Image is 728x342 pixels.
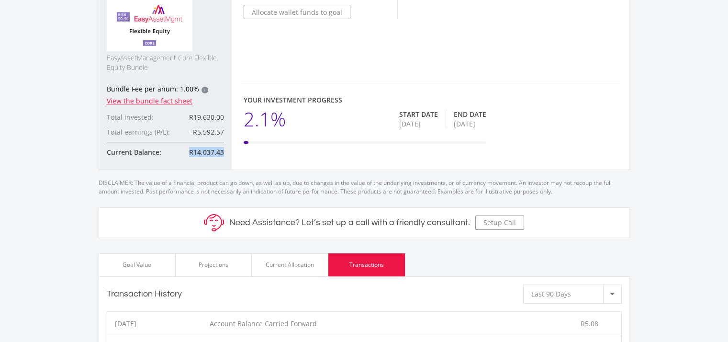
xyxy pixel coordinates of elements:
div: Start Date [399,110,438,119]
p: DISCLAIMER: The value of a financial product can go down, as well as up, due to changes in the va... [99,170,630,196]
div: Total earnings (P/L): [107,127,177,137]
div: i [202,87,208,93]
span: EasyAssetManagement Core Flexible Equity Bundle [107,53,224,72]
div: Projections [199,261,228,269]
div: Current Allocation [266,261,314,269]
div: R19,630.00 [177,112,224,122]
div: Transactions [349,261,384,269]
button: Allocate wallet funds to goal [244,5,350,19]
div: Total invested: [107,112,177,122]
div: [DATE] [454,119,486,129]
div: R14,037.43 [177,147,224,157]
a: View the bundle fact sheet [107,96,192,105]
div: Account Balance Carried Forward [210,319,518,329]
h5: Need Assistance? Let’s set up a call with a friendly consultant. [229,217,470,228]
div: R5.08 [518,319,621,329]
button: Setup Call [475,216,524,230]
div: [DATE] [107,319,210,329]
div: Bundle Fee per anum: 1.00% [107,84,224,96]
h3: Transaction History [107,289,182,299]
div: Your Investment Progress [244,95,486,105]
div: Goal Value [123,261,151,269]
span: Last 90 Days [531,289,571,298]
div: [DATE] [399,119,438,129]
div: -R5,592.57 [177,127,224,137]
div: End Date [454,110,486,119]
div: Current Balance: [107,147,177,157]
div: 2.1% [244,105,286,134]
